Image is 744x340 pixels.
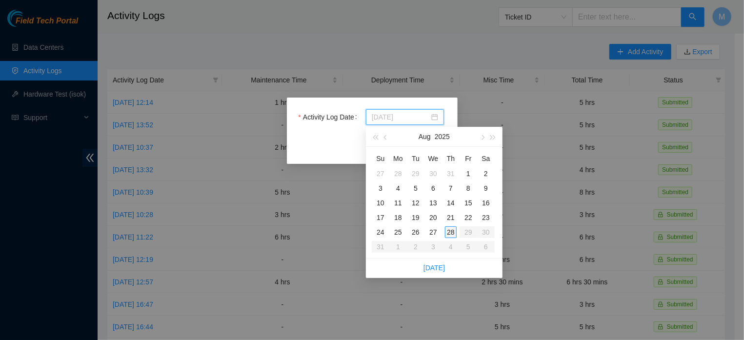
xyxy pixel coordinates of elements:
[372,210,389,225] td: 2025-08-17
[460,196,477,210] td: 2025-08-15
[445,168,457,180] div: 31
[427,212,439,223] div: 20
[392,168,404,180] div: 28
[407,196,424,210] td: 2025-08-12
[392,197,404,209] div: 11
[427,168,439,180] div: 30
[389,210,407,225] td: 2025-08-18
[410,182,422,194] div: 5
[407,210,424,225] td: 2025-08-19
[372,225,389,240] td: 2025-08-24
[375,182,386,194] div: 3
[372,181,389,196] td: 2025-08-03
[375,197,386,209] div: 10
[427,182,439,194] div: 6
[299,109,361,125] label: Activity Log Date
[424,166,442,181] td: 2025-07-30
[389,196,407,210] td: 2025-08-11
[462,197,474,209] div: 15
[389,166,407,181] td: 2025-07-28
[407,181,424,196] td: 2025-08-05
[462,212,474,223] div: 22
[372,112,429,122] input: Activity Log Date
[480,212,492,223] div: 23
[442,210,460,225] td: 2025-08-21
[480,197,492,209] div: 16
[419,127,431,146] button: Aug
[445,226,457,238] div: 28
[442,225,460,240] td: 2025-08-28
[407,225,424,240] td: 2025-08-26
[427,226,439,238] div: 27
[407,151,424,166] th: Tu
[424,210,442,225] td: 2025-08-20
[442,166,460,181] td: 2025-07-31
[372,166,389,181] td: 2025-07-27
[477,151,495,166] th: Sa
[410,212,422,223] div: 19
[392,226,404,238] div: 25
[480,182,492,194] div: 9
[477,210,495,225] td: 2025-08-23
[424,181,442,196] td: 2025-08-06
[480,168,492,180] div: 2
[442,181,460,196] td: 2025-08-07
[445,182,457,194] div: 7
[460,210,477,225] td: 2025-08-22
[442,151,460,166] th: Th
[410,168,422,180] div: 29
[435,127,450,146] button: 2025
[477,181,495,196] td: 2025-08-09
[460,166,477,181] td: 2025-08-01
[424,225,442,240] td: 2025-08-27
[375,168,386,180] div: 27
[375,212,386,223] div: 17
[462,182,474,194] div: 8
[424,196,442,210] td: 2025-08-13
[410,226,422,238] div: 26
[445,197,457,209] div: 14
[407,166,424,181] td: 2025-07-29
[442,196,460,210] td: 2025-08-14
[460,151,477,166] th: Fr
[477,196,495,210] td: 2025-08-16
[477,166,495,181] td: 2025-08-02
[462,168,474,180] div: 1
[423,264,445,272] a: [DATE]
[427,197,439,209] div: 13
[392,182,404,194] div: 4
[389,151,407,166] th: Mo
[375,226,386,238] div: 24
[372,196,389,210] td: 2025-08-10
[389,225,407,240] td: 2025-08-25
[445,212,457,223] div: 21
[372,151,389,166] th: Su
[392,212,404,223] div: 18
[424,151,442,166] th: We
[389,181,407,196] td: 2025-08-04
[460,181,477,196] td: 2025-08-08
[410,197,422,209] div: 12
